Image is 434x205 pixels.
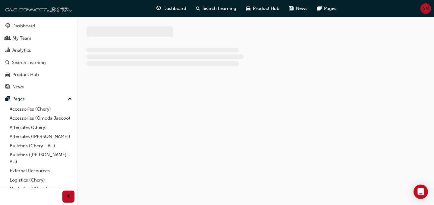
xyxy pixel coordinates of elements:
div: Open Intercom Messenger [414,185,428,199]
span: guage-icon [5,23,10,29]
span: news-icon [5,84,10,90]
span: News [296,5,307,12]
a: Search Learning [2,57,74,68]
span: car-icon [5,72,10,78]
span: search-icon [5,60,10,66]
div: Pages [12,96,25,102]
a: Aftersales (Chery) [7,123,74,132]
span: Search Learning [203,5,236,12]
button: DashboardMy TeamAnalyticsSearch LearningProduct HubNews [2,19,74,93]
span: search-icon [196,5,200,12]
a: My Team [2,33,74,44]
a: news-iconNews [284,2,312,15]
button: Pages [2,93,74,105]
span: Pages [324,5,336,12]
a: Dashboard [2,20,74,32]
span: people-icon [5,36,10,41]
span: car-icon [246,5,250,12]
a: Product Hub [2,69,74,80]
a: Bulletins ([PERSON_NAME] - AU) [7,150,74,166]
span: guage-icon [156,5,161,12]
a: Accessories (Omoda Jaecoo) [7,114,74,123]
span: NM [422,5,429,12]
button: NM [420,3,431,14]
div: Analytics [12,47,31,54]
a: guage-iconDashboard [152,2,191,15]
div: Dashboard [12,23,35,29]
span: news-icon [289,5,294,12]
a: Analytics [2,45,74,56]
span: chart-icon [5,48,10,53]
a: car-iconProduct Hub [241,2,284,15]
div: Search Learning [12,59,46,66]
span: pages-icon [317,5,322,12]
a: Bulletins (Chery - AU) [7,141,74,151]
a: search-iconSearch Learning [191,2,241,15]
a: Accessories (Chery) [7,105,74,114]
span: prev-icon [66,193,71,200]
a: Logistics (Chery) [7,176,74,185]
span: Dashboard [163,5,186,12]
span: Product Hub [253,5,279,12]
div: Product Hub [12,71,39,78]
img: oneconnect [3,2,72,14]
a: Marketing (Chery) [7,185,74,194]
div: News [12,84,24,90]
span: up-icon [68,95,72,103]
a: News [2,81,74,93]
a: pages-iconPages [312,2,341,15]
span: pages-icon [5,96,10,102]
a: External Resources [7,166,74,176]
a: Aftersales ([PERSON_NAME]) [7,132,74,141]
div: My Team [12,35,31,42]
